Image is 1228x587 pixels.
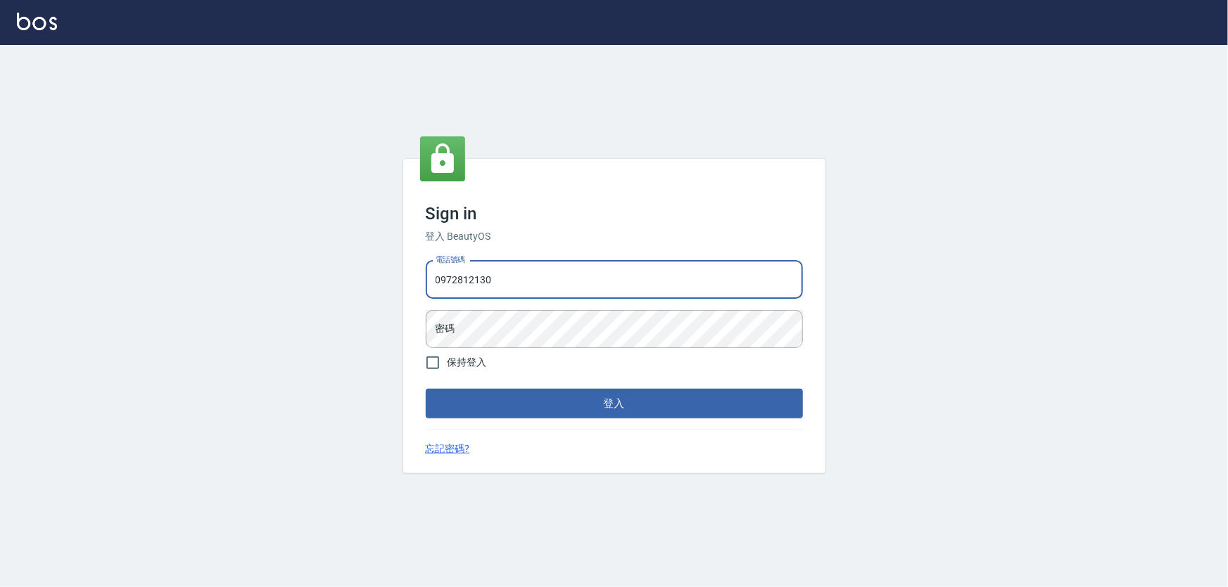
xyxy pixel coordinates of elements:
img: Logo [17,13,57,30]
span: 保持登入 [448,355,487,370]
label: 電話號碼 [436,254,465,265]
button: 登入 [426,389,803,418]
h6: 登入 BeautyOS [426,229,803,244]
h3: Sign in [426,204,803,224]
a: 忘記密碼? [426,441,470,456]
